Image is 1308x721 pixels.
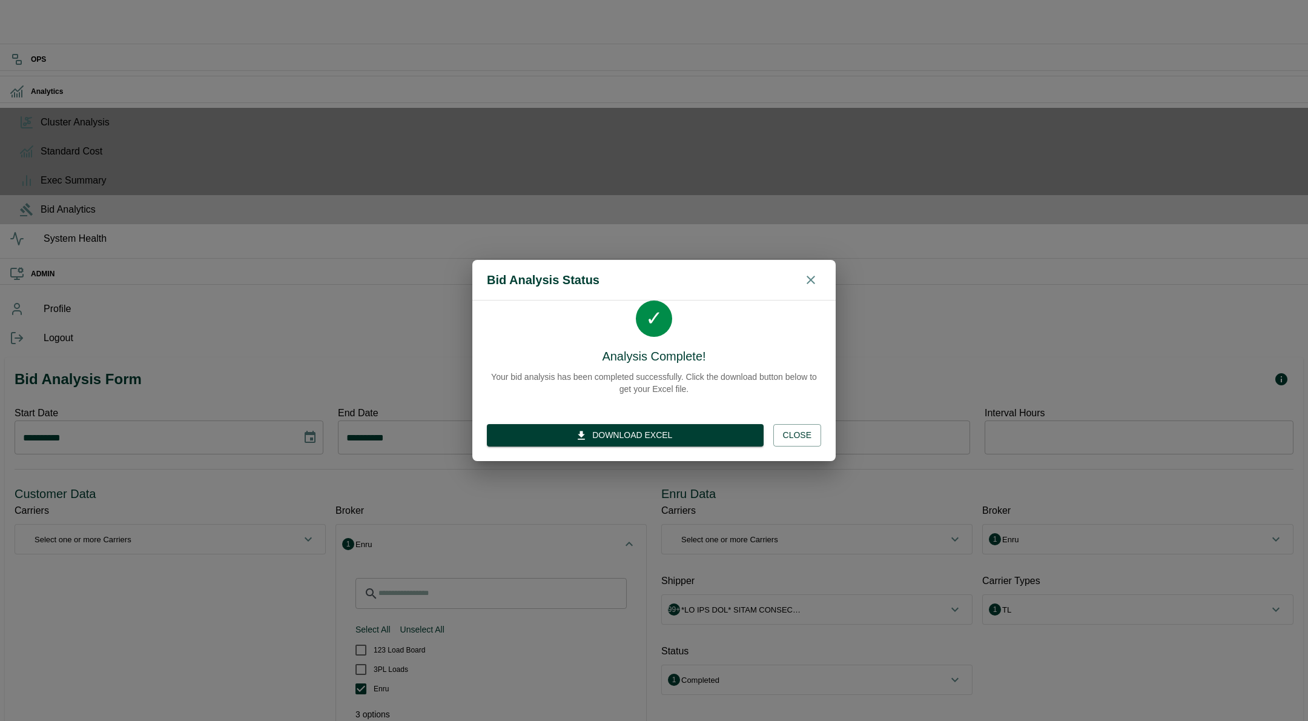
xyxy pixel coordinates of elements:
button: Close [773,424,821,447]
h6: Bid Analysis Status [487,270,599,290]
p: Your bid analysis has been completed successfully. Click the download button below to get your Ex... [487,371,821,395]
h6: Analysis Complete! [487,347,821,366]
h4: ✓ [646,306,662,331]
button: Download Excel [487,424,764,447]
